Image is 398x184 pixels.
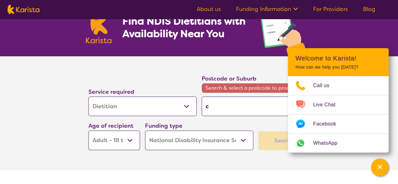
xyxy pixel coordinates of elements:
p: How can we help you [DATE]? [295,64,381,70]
h1: Find NDIS Dietitians with Availability Near You [122,15,246,40]
label: Age of recipient [88,122,133,130]
img: dietitian [257,1,312,56]
img: Karista logo [8,5,39,14]
span: Call us [313,81,337,90]
span: WhatsApp [313,138,345,148]
a: About us [197,5,221,13]
ul: Choose channel [288,76,389,153]
button: Channel Menu [371,159,389,176]
img: Karista logo [86,9,112,43]
span: Facebook [313,119,344,129]
a: For Providers [313,5,348,13]
a: Blog [363,5,375,13]
h2: Welcome to Karista! [295,54,381,62]
a: Web link opens in a new tab. [288,134,389,153]
label: Service required [88,88,134,96]
label: Postcode or Suburb [202,75,256,82]
label: Funding type [145,122,182,130]
a: Funding Information [236,5,298,13]
input: Type [202,97,310,116]
span: Search & select a postcode to proceed [202,83,310,93]
div: Channel Menu [288,48,389,153]
span: Live Chat [313,100,343,109]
